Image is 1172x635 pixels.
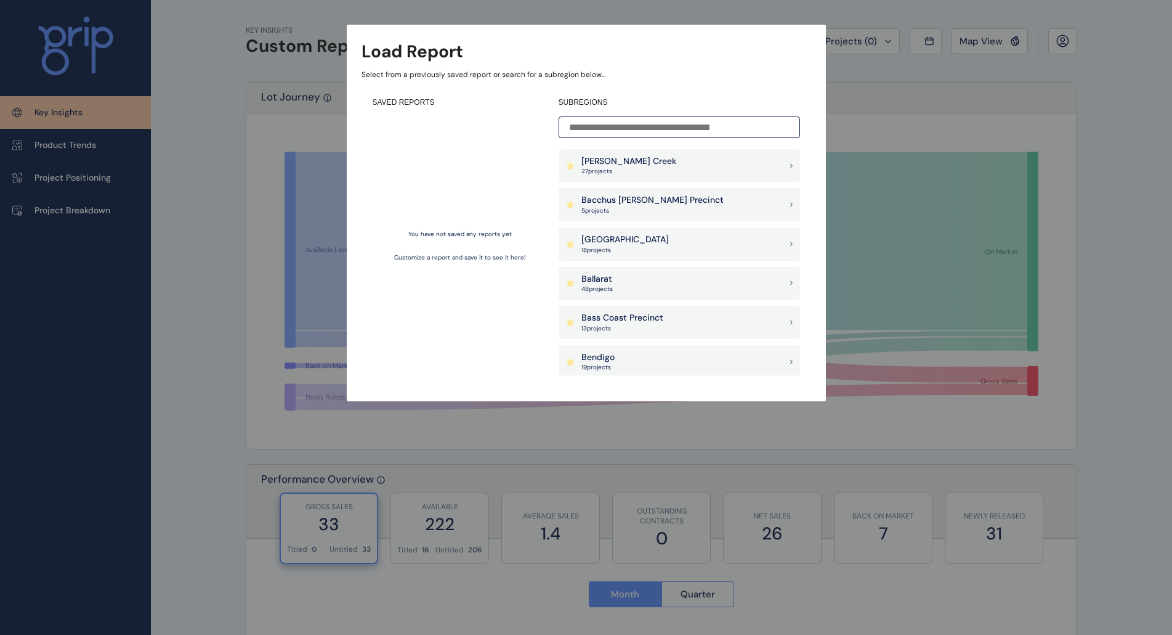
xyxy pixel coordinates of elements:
p: Bendigo [581,351,615,364]
p: You have not saved any reports yet [408,230,512,239]
p: 18 project s [581,246,669,255]
p: [GEOGRAPHIC_DATA] [581,234,669,246]
p: [PERSON_NAME] Creek [581,155,676,168]
p: 5 project s [581,207,724,215]
h4: SUBREGIONS [559,97,800,108]
p: Customize a report and save it to see it here! [394,253,526,262]
p: 19 project s [581,363,615,372]
p: Bass Coast Precinct [581,312,663,324]
h3: Load Report [362,39,463,63]
p: Ballarat [581,273,613,285]
p: 13 project s [581,324,663,333]
p: 27 project s [581,167,676,176]
h4: SAVED REPORTS [373,97,548,108]
p: Select from a previously saved report or search for a subregion below... [362,70,811,80]
p: Bacchus [PERSON_NAME] Precinct [581,194,724,207]
p: 48 project s [581,285,613,293]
